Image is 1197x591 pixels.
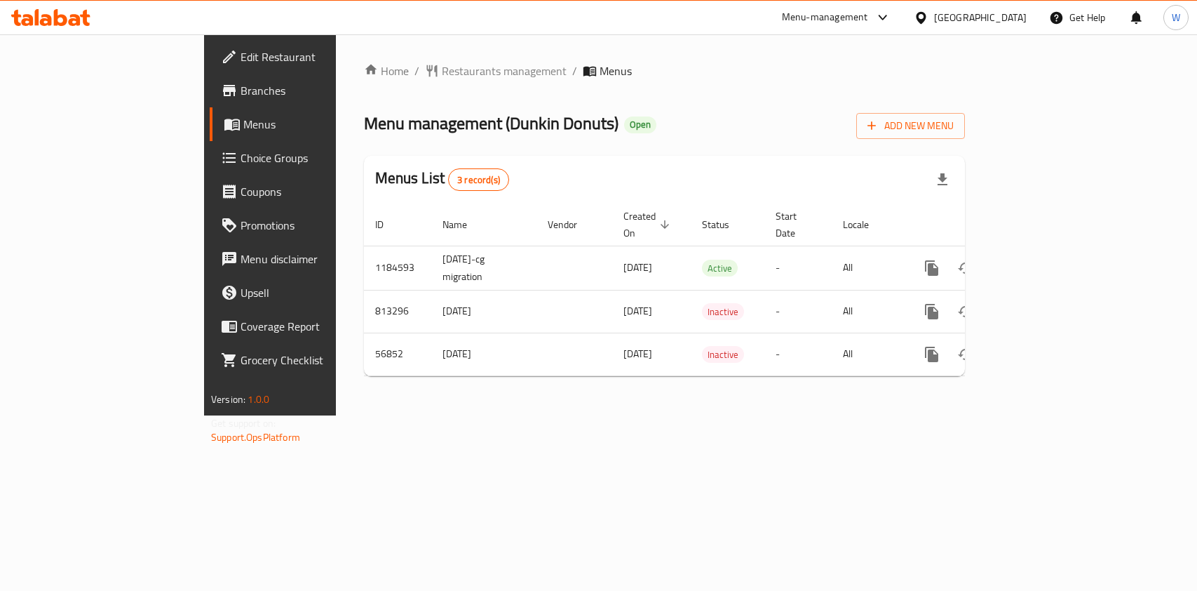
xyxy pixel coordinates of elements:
[548,216,595,233] span: Vendor
[915,295,949,328] button: more
[702,304,744,320] span: Inactive
[832,290,904,333] td: All
[776,208,815,241] span: Start Date
[442,216,485,233] span: Name
[867,117,954,135] span: Add New Menu
[210,242,404,276] a: Menu disclaimer
[241,183,393,200] span: Coupons
[832,333,904,376] td: All
[915,338,949,371] button: more
[414,62,419,79] li: /
[623,302,652,320] span: [DATE]
[241,284,393,301] span: Upsell
[600,62,632,79] span: Menus
[934,10,1027,25] div: [GEOGRAPHIC_DATA]
[241,251,393,267] span: Menu disclaimer
[624,119,656,131] span: Open
[210,276,404,310] a: Upsell
[210,343,404,377] a: Grocery Checklist
[210,175,404,208] a: Coupons
[210,74,404,107] a: Branches
[623,345,652,363] span: [DATE]
[375,168,509,191] h2: Menus List
[241,82,393,99] span: Branches
[241,217,393,234] span: Promotions
[364,107,618,139] span: Menu management ( Dunkin Donuts )
[211,414,276,432] span: Get support on:
[210,40,404,74] a: Edit Restaurant
[241,352,393,368] span: Grocery Checklist
[702,303,744,320] div: Inactive
[702,260,738,277] span: Active
[241,48,393,65] span: Edit Restaurant
[248,390,269,409] span: 1.0.0
[949,295,982,328] button: Change Status
[241,150,393,166] span: Choice Groups
[364,204,1061,376] table: enhanced table
[832,246,904,290] td: All
[702,347,744,363] span: Inactive
[572,62,577,79] li: /
[431,290,536,333] td: [DATE]
[449,173,508,187] span: 3 record(s)
[915,251,949,285] button: more
[623,258,652,277] span: [DATE]
[364,62,965,79] nav: breadcrumb
[843,216,887,233] span: Locale
[210,310,404,343] a: Coverage Report
[210,107,404,141] a: Menus
[210,208,404,242] a: Promotions
[782,9,868,26] div: Menu-management
[764,333,832,376] td: -
[210,141,404,175] a: Choice Groups
[702,216,748,233] span: Status
[448,168,509,191] div: Total records count
[431,333,536,376] td: [DATE]
[375,216,402,233] span: ID
[764,246,832,290] td: -
[431,246,536,290] td: [DATE]-cg migration
[211,390,245,409] span: Version:
[243,116,393,133] span: Menus
[241,318,393,335] span: Coverage Report
[425,62,567,79] a: Restaurants management
[623,208,674,241] span: Created On
[904,204,1061,246] th: Actions
[211,428,300,446] a: Support.OpsPlatform
[442,62,567,79] span: Restaurants management
[926,163,959,197] div: Export file
[764,290,832,333] td: -
[949,338,982,371] button: Change Status
[1172,10,1180,25] span: W
[856,113,965,139] button: Add New Menu
[624,117,656,133] div: Open
[949,251,982,285] button: Change Status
